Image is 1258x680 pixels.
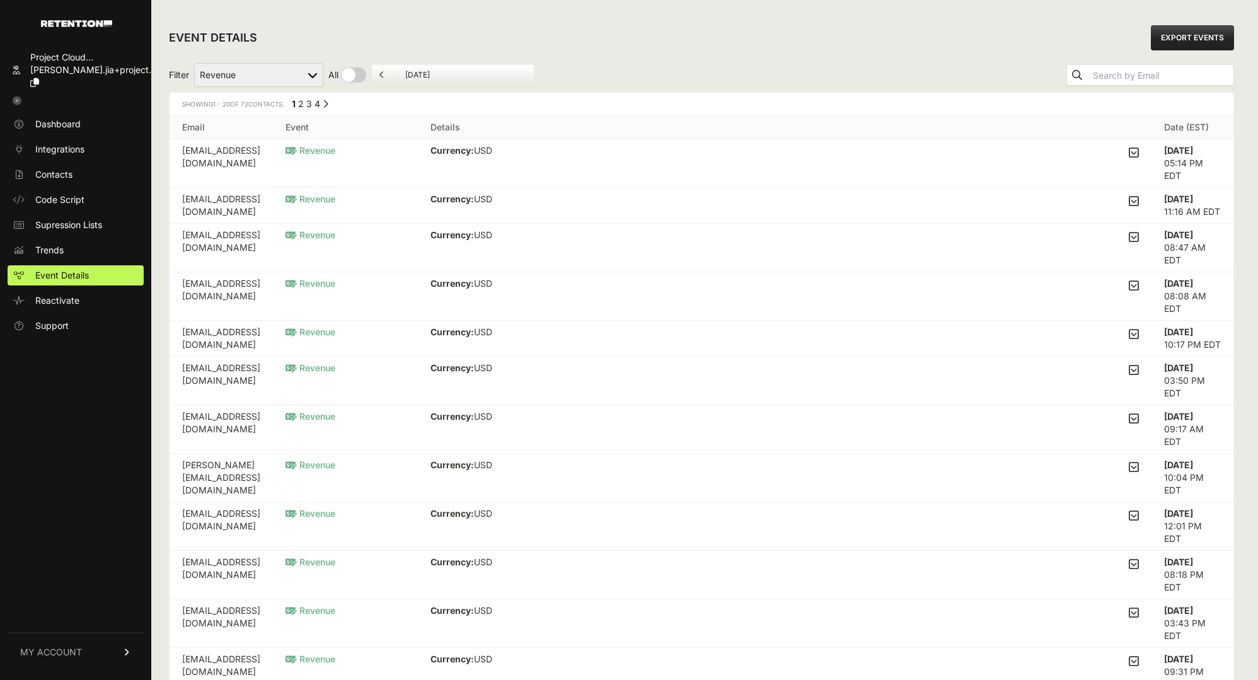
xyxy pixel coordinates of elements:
[430,326,534,338] p: USD
[35,294,79,307] span: Reactivate
[1151,224,1233,272] td: 08:47 AM EDT
[170,502,273,551] td: [EMAIL_ADDRESS][DOMAIN_NAME]
[241,100,248,108] span: 72
[430,459,474,470] strong: Currency:
[1090,67,1233,84] input: Search by Email
[1151,25,1234,50] a: EXPORT EVENTS
[170,357,273,405] td: [EMAIL_ADDRESS][DOMAIN_NAME]
[1164,411,1193,422] strong: [DATE]
[1151,116,1233,139] th: Date (EST)
[8,316,144,336] a: Support
[8,139,144,159] a: Integrations
[418,116,1151,139] th: Details
[286,459,335,470] span: Revenue
[292,98,296,109] em: Page 1
[286,605,335,616] span: Revenue
[8,265,144,285] a: Event Details
[286,411,335,422] span: Revenue
[273,116,418,139] th: Event
[1151,454,1233,502] td: 10:04 PM EDT
[30,51,156,64] div: Project Cloud...
[194,63,323,87] select: Filter
[1151,502,1233,551] td: 12:01 PM EDT
[286,362,335,373] span: Revenue
[430,605,474,616] strong: Currency:
[430,410,540,423] p: USD
[35,320,69,332] span: Support
[430,362,474,373] strong: Currency:
[286,229,335,240] span: Revenue
[35,244,64,256] span: Trends
[170,272,273,321] td: [EMAIL_ADDRESS][DOMAIN_NAME]
[8,633,144,671] a: MY ACCOUNT
[1164,362,1193,373] strong: [DATE]
[430,193,474,204] strong: Currency:
[169,29,257,47] h2: EVENT DETAILS
[430,556,474,567] strong: Currency:
[430,459,535,471] p: USD
[1151,357,1233,405] td: 03:50 PM EDT
[170,188,273,224] td: [EMAIL_ADDRESS][DOMAIN_NAME]
[430,604,540,617] p: USD
[430,145,474,156] strong: Currency:
[1164,508,1193,519] strong: [DATE]
[314,98,320,109] a: Page 4
[35,118,81,130] span: Dashboard
[430,362,534,374] p: USD
[170,599,273,648] td: [EMAIL_ADDRESS][DOMAIN_NAME]
[1164,193,1193,204] strong: [DATE]
[20,646,82,659] span: MY ACCOUNT
[8,164,144,185] a: Contacts
[213,100,230,108] span: 1 - 20
[289,98,328,113] div: Pagination
[170,139,273,188] td: [EMAIL_ADDRESS][DOMAIN_NAME]
[1164,605,1193,616] strong: [DATE]
[1164,326,1193,337] strong: [DATE]
[1164,459,1193,470] strong: [DATE]
[8,47,144,93] a: Project Cloud... [PERSON_NAME].jia+project...
[1151,321,1233,357] td: 10:17 PM EDT
[35,193,84,206] span: Code Script
[169,69,189,81] span: Filter
[35,168,72,181] span: Contacts
[1151,188,1233,224] td: 11:16 AM EDT
[430,507,538,520] p: USD
[35,269,89,282] span: Event Details
[1164,556,1193,567] strong: [DATE]
[298,98,304,109] a: Page 2
[170,405,273,454] td: [EMAIL_ADDRESS][DOMAIN_NAME]
[286,278,335,289] span: Revenue
[1151,405,1233,454] td: 09:17 AM EDT
[430,556,539,568] p: USD
[30,64,156,75] span: [PERSON_NAME].jia+project...
[286,326,335,337] span: Revenue
[286,508,335,519] span: Revenue
[430,508,474,519] strong: Currency:
[1151,139,1233,188] td: 05:14 PM EDT
[1151,551,1233,599] td: 08:18 PM EDT
[8,190,144,210] a: Code Script
[430,411,474,422] strong: Currency:
[8,114,144,134] a: Dashboard
[35,143,84,156] span: Integrations
[170,224,273,272] td: [EMAIL_ADDRESS][DOMAIN_NAME]
[430,653,536,666] p: USD
[430,277,535,290] p: USD
[8,291,144,311] a: Reactivate
[430,193,536,205] p: USD
[35,219,102,231] span: Supression Lists
[1164,654,1193,664] strong: [DATE]
[430,144,535,157] p: USD
[430,278,474,289] strong: Currency:
[1164,229,1193,240] strong: [DATE]
[170,116,273,139] th: Email
[170,551,273,599] td: [EMAIL_ADDRESS][DOMAIN_NAME]
[8,215,144,235] a: Supression Lists
[430,229,535,241] p: USD
[286,193,335,204] span: Revenue
[286,145,335,156] span: Revenue
[182,98,284,110] div: Showing of
[1164,278,1193,289] strong: [DATE]
[1151,272,1233,321] td: 08:08 AM EDT
[170,454,273,502] td: [PERSON_NAME][EMAIL_ADDRESS][DOMAIN_NAME]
